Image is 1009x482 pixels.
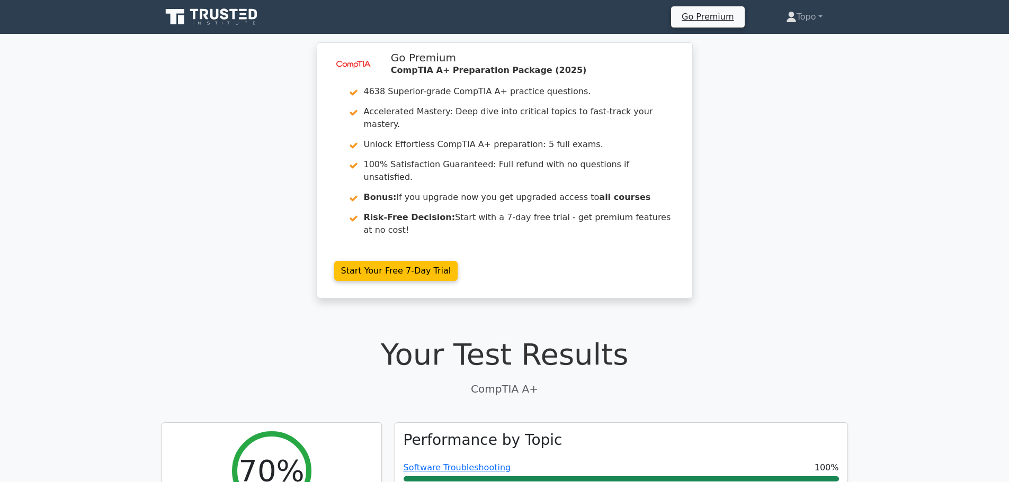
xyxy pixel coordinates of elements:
[404,462,511,472] a: Software Troubleshooting
[162,337,848,372] h1: Your Test Results
[404,431,562,449] h3: Performance by Topic
[162,381,848,397] p: CompTIA A+
[675,10,740,24] a: Go Premium
[761,6,848,28] a: Topo
[334,261,458,281] a: Start Your Free 7-Day Trial
[815,461,839,474] span: 100%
